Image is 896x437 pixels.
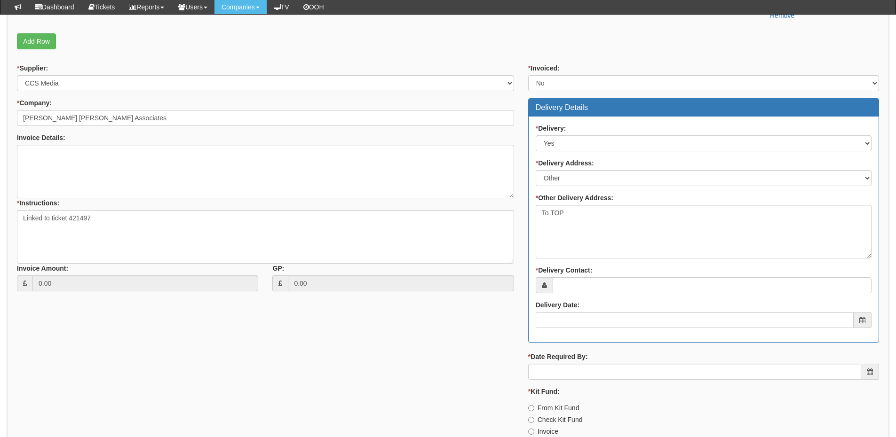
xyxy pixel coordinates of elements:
[17,98,52,108] label: Company:
[528,352,588,361] label: Date Required By:
[536,265,593,275] label: Delivery Contact:
[536,300,579,310] label: Delivery Date:
[528,405,534,411] input: From Kit Fund
[536,103,872,112] h3: Delivery Details
[770,12,794,19] a: Remove
[528,427,558,436] label: Invoice
[528,387,560,396] label: Kit Fund:
[536,124,566,133] label: Delivery:
[528,415,583,424] label: Check Kit Fund
[528,63,560,73] label: Invoiced:
[536,193,613,203] label: Other Delivery Address:
[536,158,594,168] label: Delivery Address:
[528,429,534,435] input: Invoice
[528,417,534,423] input: Check Kit Fund
[17,63,48,73] label: Supplier:
[17,264,68,273] label: Invoice Amount:
[528,403,579,413] label: From Kit Fund
[17,133,65,142] label: Invoice Details:
[17,33,56,49] a: Add Row
[17,198,59,208] label: Instructions:
[272,264,284,273] label: GP:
